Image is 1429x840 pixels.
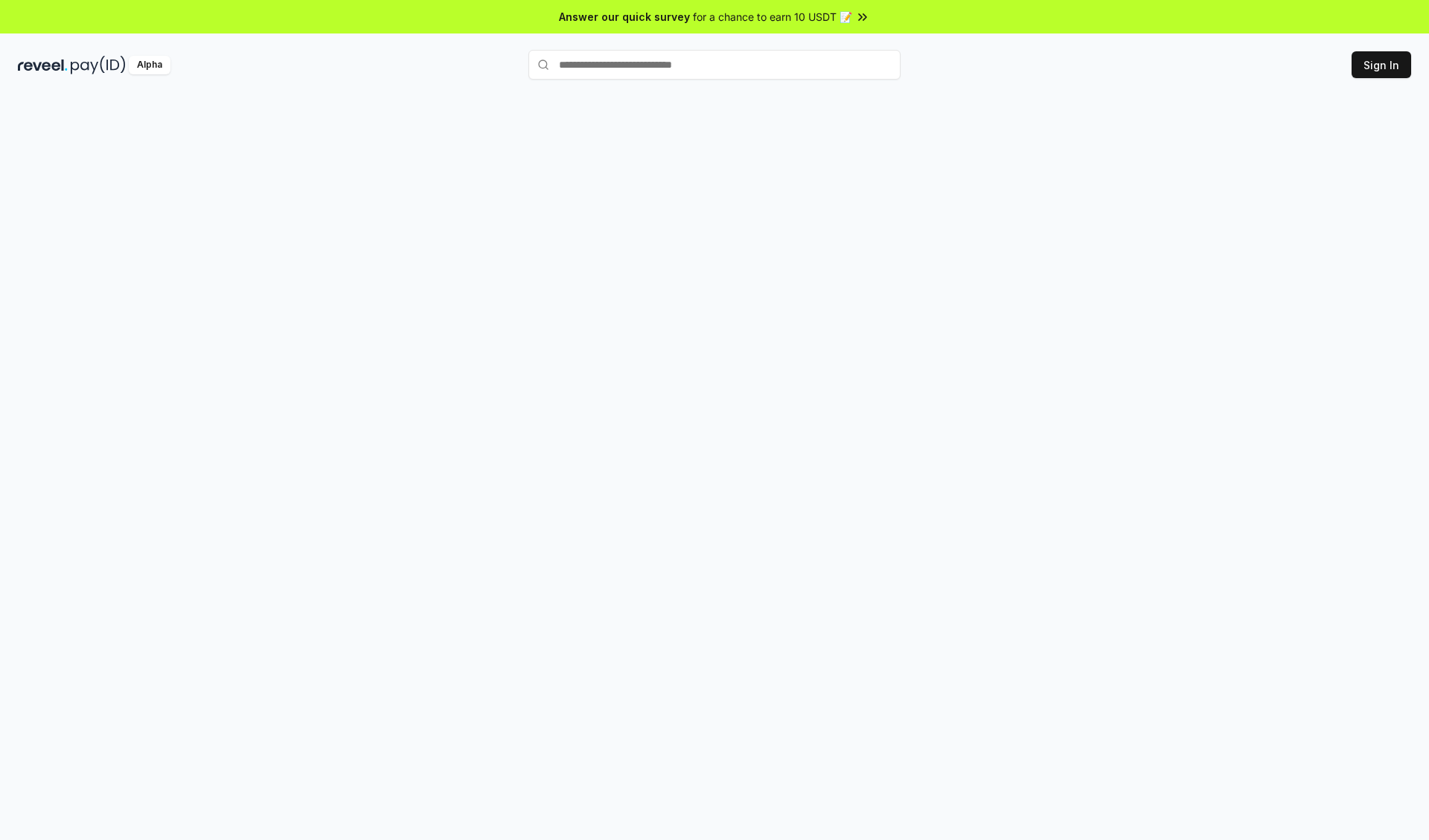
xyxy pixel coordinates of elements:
span: for a chance to earn 10 USDT 📝 [693,9,852,25]
img: reveel_dark [18,56,68,74]
div: Alpha [129,56,170,74]
img: pay_id [71,56,126,74]
button: Sign In [1352,51,1411,78]
span: Answer our quick survey [559,9,690,25]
